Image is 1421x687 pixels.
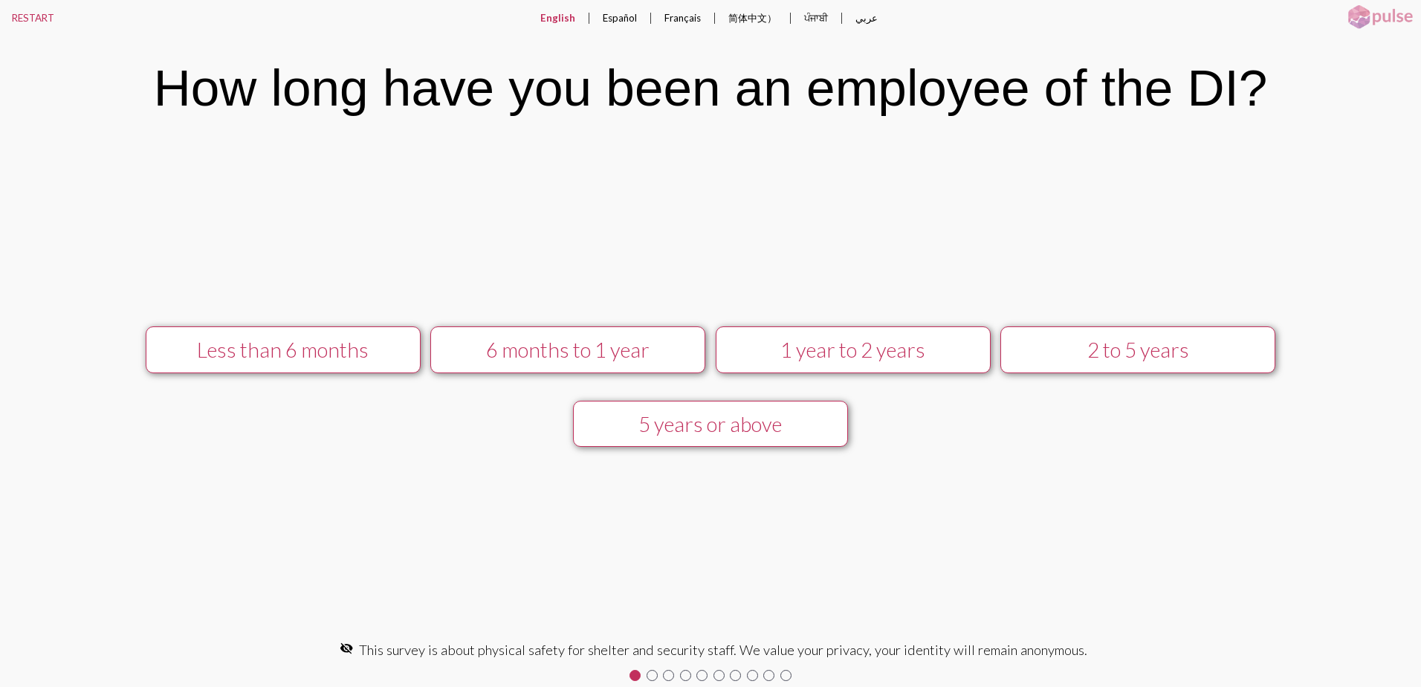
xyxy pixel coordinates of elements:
[340,642,353,655] mat-icon: visibility_off
[161,338,407,362] div: Less than 6 months
[716,326,991,373] button: 1 year to 2 years
[1343,4,1417,30] img: pulsehorizontalsmall.png
[154,58,1268,117] div: How long have you been an employee of the DI?
[430,326,705,373] button: 6 months to 1 year
[1000,326,1275,373] button: 2 to 5 years
[146,326,421,373] button: Less than 6 months
[730,338,976,362] div: 1 year to 2 years
[573,401,848,448] button: 5 years or above
[359,642,1087,658] span: This survey is about physical safety for shelter and security staff. We value your privacy, your ...
[1015,338,1261,362] div: 2 to 5 years
[588,412,834,436] div: 5 years or above
[445,338,691,362] div: 6 months to 1 year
